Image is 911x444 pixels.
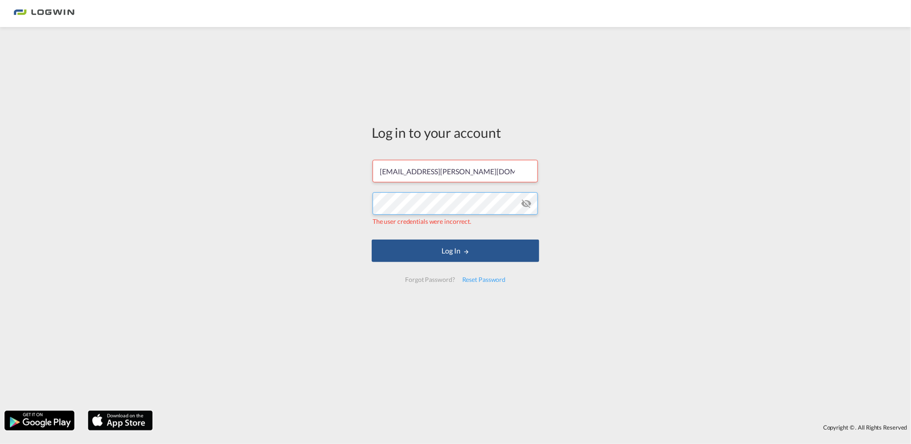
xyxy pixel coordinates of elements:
[14,4,74,24] img: 2761ae10d95411efa20a1f5e0282d2d7.png
[373,160,538,182] input: Enter email/phone number
[373,217,471,225] span: The user credentials were incorrect.
[401,272,458,288] div: Forgot Password?
[157,420,911,435] div: Copyright © . All Rights Reserved
[4,410,75,431] img: google.png
[372,123,539,142] div: Log in to your account
[87,410,154,431] img: apple.png
[459,272,510,288] div: Reset Password
[521,198,532,209] md-icon: icon-eye-off
[372,240,539,262] button: LOGIN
